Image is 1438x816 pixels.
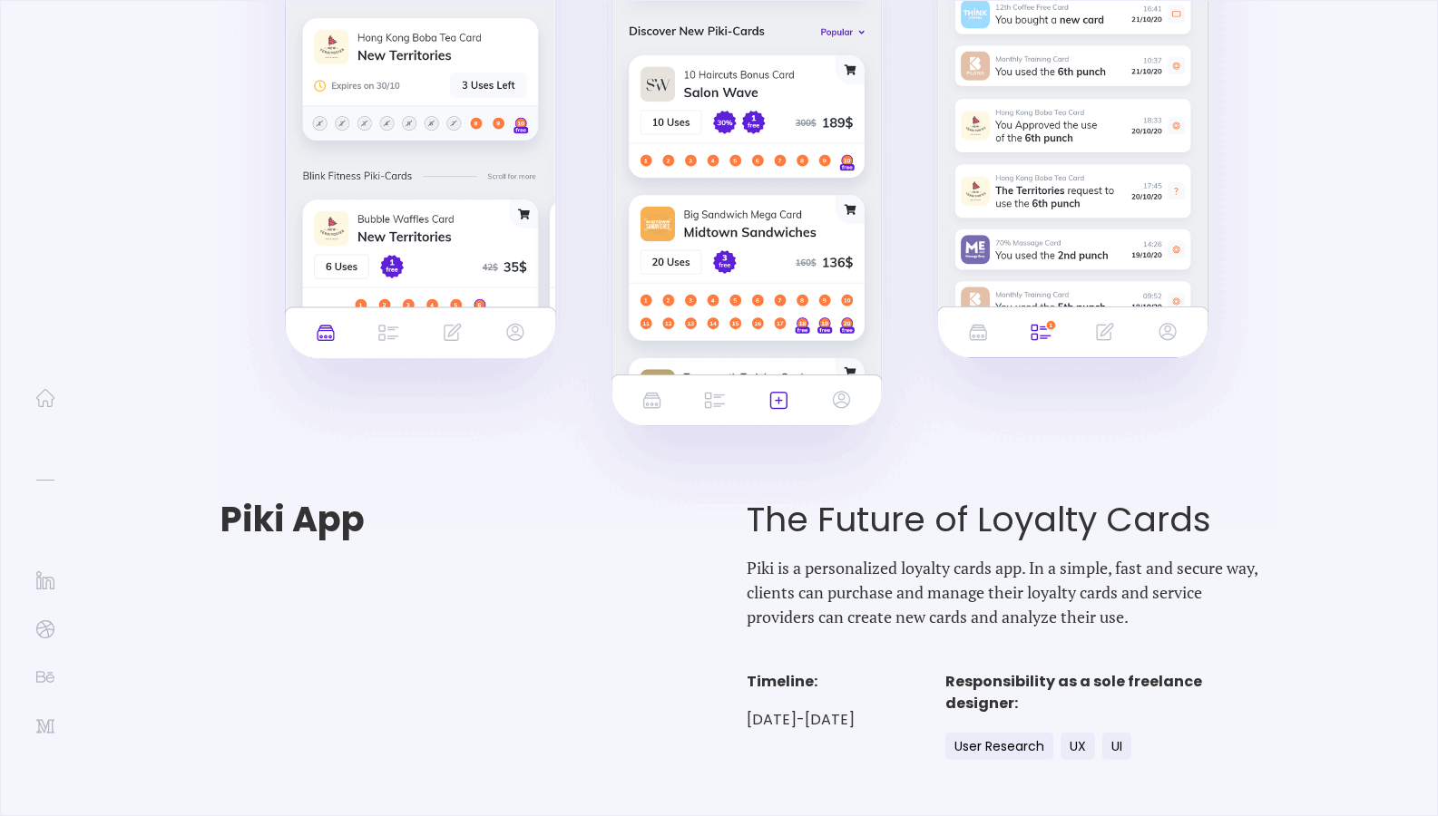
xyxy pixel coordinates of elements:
[747,671,855,693] h4: Timeline:
[1061,733,1095,760] div: UX
[945,733,1053,760] div: User Research
[1102,733,1131,760] div: UI
[747,556,1273,629] p: Piki is a personalized loyalty cards app. In a simple, fast and secure way, clients can purchase ...
[747,500,1273,539] h1: The Future of Loyalty Cards
[945,671,1273,714] h4: Responsibility as a sole freelance designer:
[220,500,747,539] h1: Piki App
[747,711,855,729] p: [DATE]-[DATE]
